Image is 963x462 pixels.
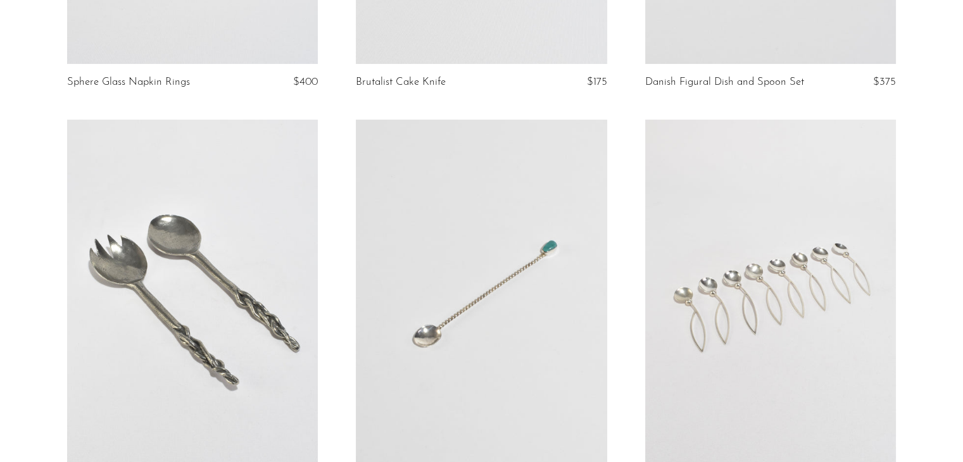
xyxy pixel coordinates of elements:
[645,77,804,88] a: Danish Figural Dish and Spoon Set
[293,77,318,87] span: $400
[587,77,607,87] span: $175
[67,77,190,88] a: Sphere Glass Napkin Rings
[873,77,896,87] span: $375
[356,77,446,88] a: Brutalist Cake Knife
